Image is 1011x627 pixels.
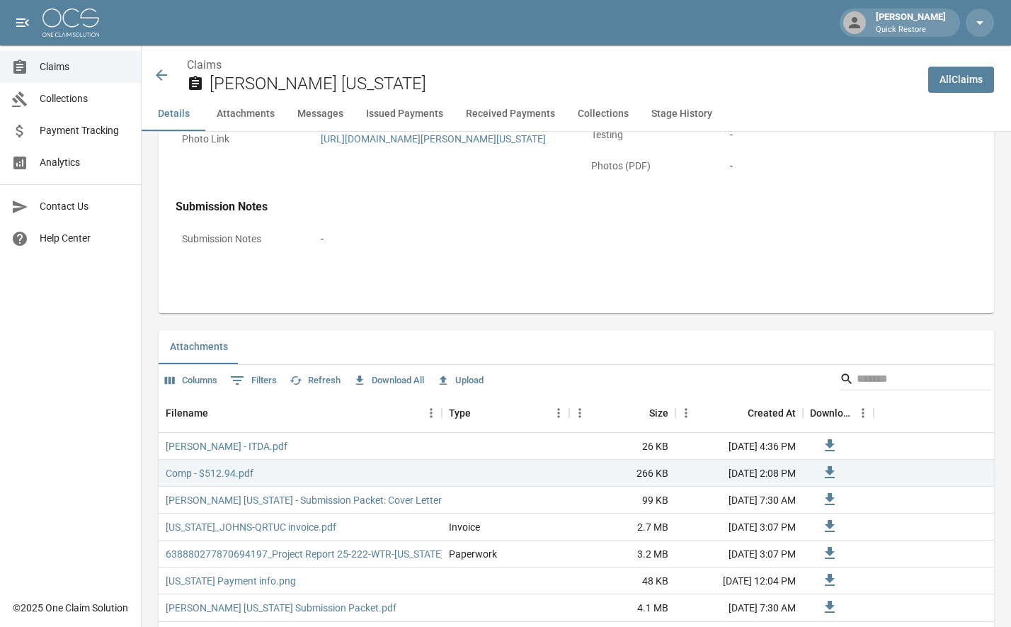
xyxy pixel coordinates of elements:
a: [PERSON_NAME] [US_STATE] - Submission Packet: Cover Letter.pdf [166,493,459,507]
button: Download All [350,370,428,392]
button: Select columns [161,370,221,392]
div: [DATE] 4:36 PM [675,433,803,460]
nav: breadcrumb [187,57,917,74]
button: Issued Payments [355,97,455,131]
div: 48 KB [569,567,675,594]
p: Quick Restore [876,24,946,36]
div: [DATE] 3:07 PM [675,514,803,541]
div: - [730,159,971,174]
div: Filename [166,393,208,433]
button: open drawer [8,9,37,37]
span: Collections [40,91,130,106]
div: related-list tabs [159,330,994,364]
span: Analytics [40,155,130,170]
button: Menu [421,402,442,424]
button: Refresh [286,370,344,392]
a: Comp - $512.94.pdf [166,466,253,480]
button: Attachments [205,97,286,131]
button: Menu [569,402,590,424]
h4: Submission Notes [176,200,977,214]
div: Invoice [449,520,480,534]
a: Claims [187,58,222,72]
div: © 2025 One Claim Solution [13,601,128,615]
a: [PERSON_NAME] - ITDA.pdf [166,439,287,453]
div: [DATE] 2:08 PM [675,460,803,487]
span: Claims [40,60,130,74]
div: - [321,232,971,247]
div: Created At [675,393,803,433]
p: Testing [585,121,712,149]
span: Contact Us [40,199,130,214]
span: Payment Tracking [40,123,130,138]
button: Upload [433,370,487,392]
a: [PERSON_NAME] [US_STATE] Submission Packet.pdf [166,601,396,615]
button: Details [142,97,205,131]
div: Download [810,393,852,433]
div: 26 KB [569,433,675,460]
div: Created At [748,393,796,433]
button: Menu [675,402,697,424]
div: Type [449,393,471,433]
button: Collections [566,97,640,131]
button: Attachments [159,330,239,364]
div: 266 KB [569,460,675,487]
img: ocs-logo-white-transparent.png [42,9,99,37]
div: Type [442,393,569,433]
div: [DATE] 12:04 PM [675,567,803,594]
button: Menu [548,402,569,424]
p: Submission Notes [176,225,303,253]
div: Search [840,368,991,393]
button: Show filters [227,369,280,392]
div: 3.2 MB [569,541,675,567]
div: 4.1 MB [569,594,675,621]
p: Photos (PDF) [585,152,712,180]
a: [US_STATE] Payment info.png [166,574,296,588]
h2: [PERSON_NAME] [US_STATE] [210,74,917,94]
a: AllClaims [928,67,994,93]
div: anchor tabs [142,97,1011,131]
a: [US_STATE]_JOHNS-QRTUC invoice.pdf [166,520,336,534]
div: [PERSON_NAME] [870,10,952,35]
div: Size [649,393,668,433]
div: Download [803,393,874,433]
div: Size [569,393,675,433]
div: 2.7 MB [569,514,675,541]
div: 99 KB [569,487,675,514]
button: Messages [286,97,355,131]
div: Filename [159,393,442,433]
div: Paperwork [449,547,497,561]
div: [DATE] 7:30 AM [675,594,803,621]
a: [URL][DOMAIN_NAME][PERSON_NAME][US_STATE] [321,133,546,145]
span: Help Center [40,231,130,246]
button: Menu [852,402,874,424]
button: Received Payments [455,97,566,131]
button: Stage History [640,97,724,131]
a: 638880277870694197_Project Report 25-222-WTR-[US_STATE][PERSON_NAME][GEOGRAPHIC_DATA]pdf [166,547,630,561]
div: - [730,128,971,142]
div: [DATE] 7:30 AM [675,487,803,514]
p: Photo Link [176,125,303,153]
div: [DATE] 3:07 PM [675,541,803,567]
